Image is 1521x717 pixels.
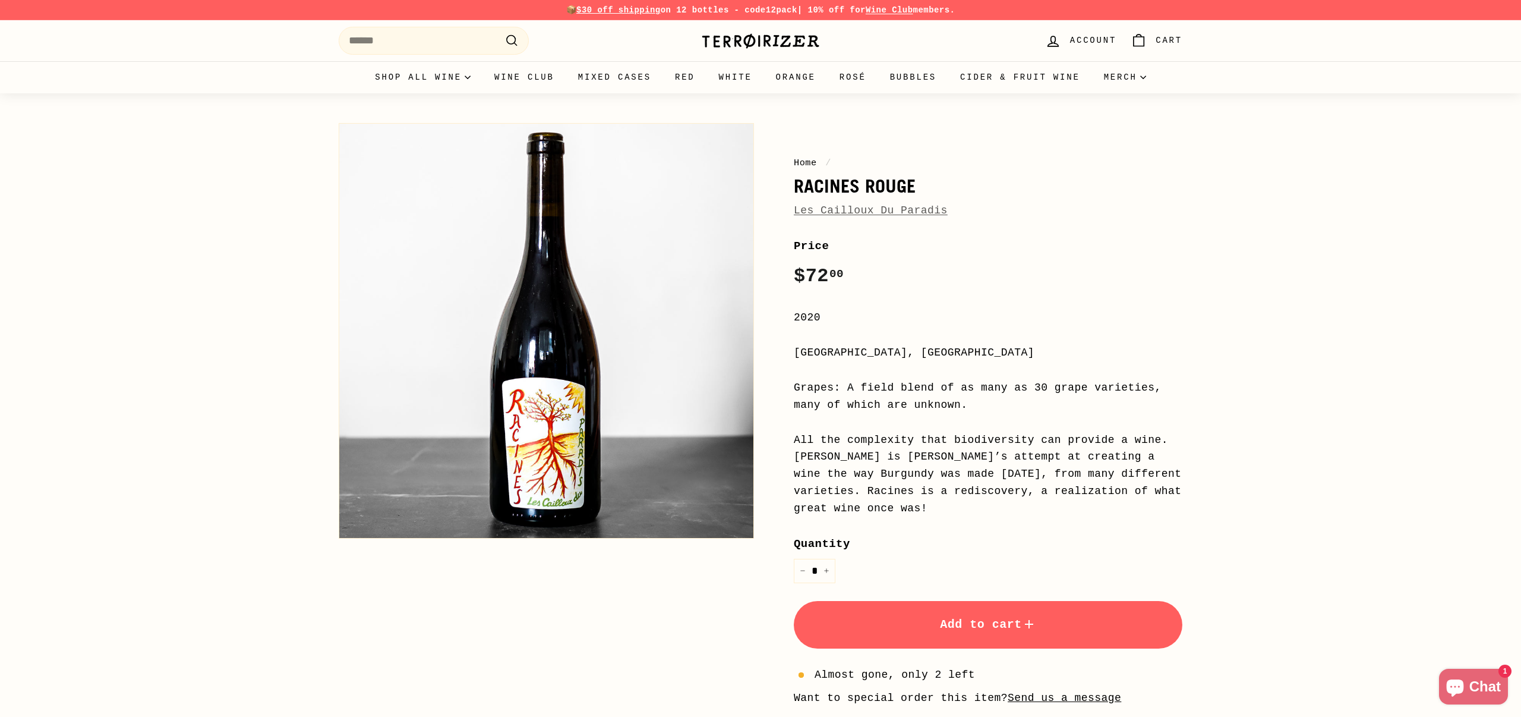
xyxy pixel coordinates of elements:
p: 📦 on 12 bottles - code | 10% off for members. [339,4,1182,17]
a: Account [1038,23,1124,58]
button: Increase item quantity by one [818,559,835,583]
a: Send us a message [1008,692,1121,704]
a: Wine Club [866,5,913,15]
button: Reduce item quantity by one [794,559,812,583]
span: $30 off shipping [576,5,661,15]
div: 2020 [794,309,1182,326]
inbox-online-store-chat: Shopify online store chat [1435,669,1511,707]
div: Primary [315,61,1206,93]
summary: Shop all wine [363,61,482,93]
a: Cider & Fruit Wine [948,61,1092,93]
div: Grapes: A field blend of as many as 30 grape varieties, many of which are unknown. [794,379,1182,414]
input: quantity [794,559,835,583]
a: Bubbles [878,61,948,93]
label: Price [794,237,1182,255]
a: White [707,61,764,93]
span: Cart [1156,34,1182,47]
span: / [822,158,834,168]
a: Red [663,61,707,93]
div: [GEOGRAPHIC_DATA], [GEOGRAPHIC_DATA] [794,344,1182,361]
span: Add to cart [940,618,1036,631]
a: Cart [1124,23,1189,58]
a: Home [794,158,817,168]
a: Wine Club [482,61,566,93]
summary: Merch [1092,61,1158,93]
span: Almost gone, only 2 left [815,666,975,684]
a: Orange [764,61,828,93]
button: Add to cart [794,601,1182,649]
label: Quantity [794,535,1182,553]
a: Les Cailloux Du Paradis [794,205,948,216]
li: Want to special order this item? [794,690,1182,707]
strong: 12pack [766,5,797,15]
h1: Racines Rouge [794,176,1182,196]
a: Mixed Cases [566,61,663,93]
a: Rosé [828,61,878,93]
span: Account [1070,34,1116,47]
span: $72 [794,265,844,287]
sup: 00 [829,268,844,281]
nav: breadcrumbs [794,156,1182,170]
div: All the complexity that biodiversity can provide a wine. [PERSON_NAME] is [PERSON_NAME]’s attempt... [794,432,1182,517]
